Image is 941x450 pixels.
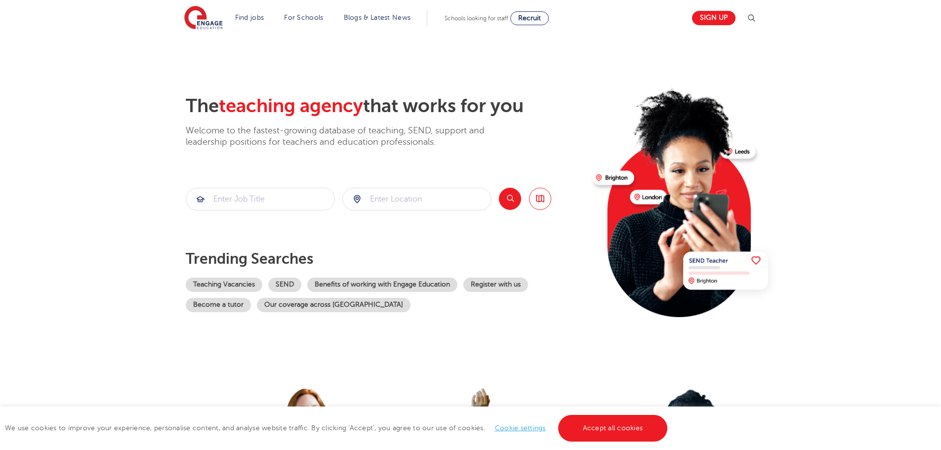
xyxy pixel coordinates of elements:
[186,95,584,118] h2: The that works for you
[307,278,457,292] a: Benefits of working with Engage Education
[184,6,223,31] img: Engage Education
[257,298,410,312] a: Our coverage across [GEOGRAPHIC_DATA]
[692,11,736,25] a: Sign up
[342,188,491,210] div: Submit
[186,278,262,292] a: Teaching Vacancies
[510,11,549,25] a: Recruit
[499,188,521,210] button: Search
[343,188,491,210] input: Submit
[344,14,411,21] a: Blogs & Latest News
[186,188,335,210] div: Submit
[495,424,546,432] a: Cookie settings
[219,95,363,117] span: teaching agency
[5,424,670,432] span: We use cookies to improve your experience, personalise content, and analyse website traffic. By c...
[235,14,264,21] a: Find jobs
[445,15,508,22] span: Schools looking for staff
[268,278,301,292] a: SEND
[558,415,668,442] a: Accept all cookies
[186,298,251,312] a: Become a tutor
[186,188,334,210] input: Submit
[284,14,323,21] a: For Schools
[186,125,512,148] p: Welcome to the fastest-growing database of teaching, SEND, support and leadership positions for t...
[518,14,541,22] span: Recruit
[186,250,584,268] p: Trending searches
[463,278,528,292] a: Register with us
